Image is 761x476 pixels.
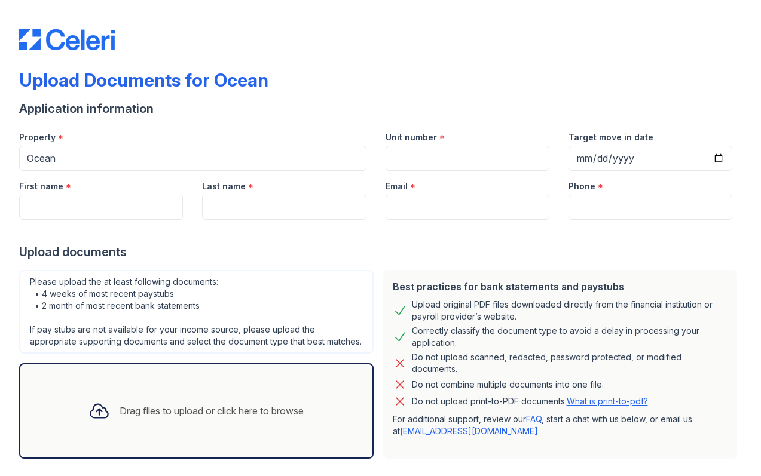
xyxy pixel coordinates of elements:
[19,270,374,354] div: Please upload the at least following documents: • 4 weeks of most recent paystubs • 2 month of mo...
[412,299,728,323] div: Upload original PDF files downloaded directly from the financial institution or payroll provider’...
[526,414,542,424] a: FAQ
[393,413,728,437] p: For additional support, review our , start a chat with us below, or email us at
[19,69,268,91] div: Upload Documents for Ocean
[120,404,304,418] div: Drag files to upload or click here to browse
[412,395,648,407] p: Do not upload print-to-PDF documents.
[567,396,648,406] a: What is print-to-pdf?
[386,131,437,143] label: Unit number
[393,280,728,294] div: Best practices for bank statements and paystubs
[202,180,246,192] label: Last name
[400,426,538,436] a: [EMAIL_ADDRESS][DOMAIN_NAME]
[569,131,653,143] label: Target move in date
[19,131,56,143] label: Property
[19,29,115,50] img: CE_Logo_Blue-a8612792a0a2168367f1c8372b55b34899dd931a85d93a1a3d3e32e68fde9ad4.png
[19,244,742,260] div: Upload documents
[569,180,595,192] label: Phone
[412,351,728,375] div: Do not upload scanned, redacted, password protected, or modified documents.
[386,180,408,192] label: Email
[19,180,63,192] label: First name
[412,325,728,349] div: Correctly classify the document type to avoid a delay in processing your application.
[19,100,742,117] div: Application information
[412,377,604,392] div: Do not combine multiple documents into one file.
